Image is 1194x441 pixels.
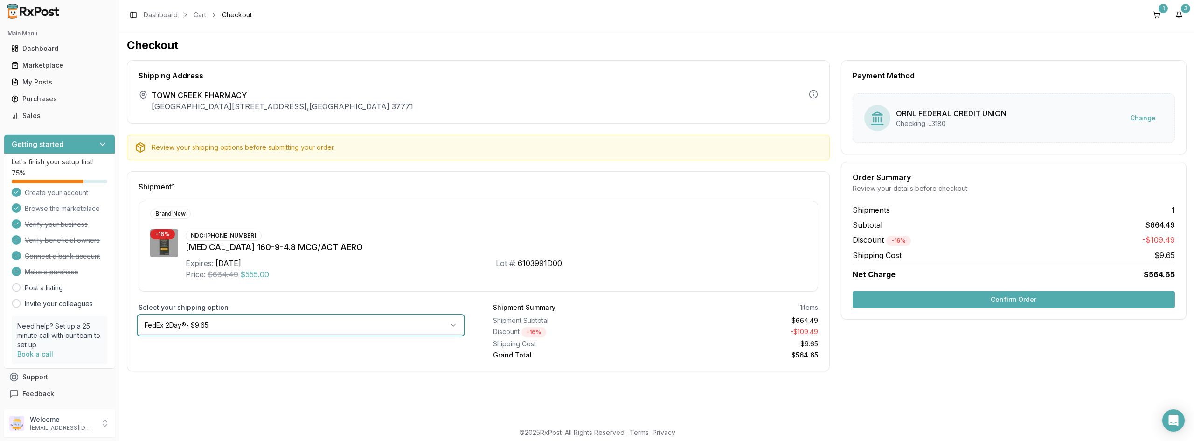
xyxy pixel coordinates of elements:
[896,119,1007,128] div: Checking ...3180
[7,91,111,107] a: Purchases
[25,283,63,293] a: Post a listing
[12,168,26,178] span: 75 %
[853,72,1175,79] div: Payment Method
[7,40,111,57] a: Dashboard
[853,184,1175,193] div: Review your details before checkout
[518,258,562,269] div: 6103991D00
[521,327,546,337] div: - 16 %
[150,229,175,239] div: - 16 %
[1172,204,1175,216] span: 1
[4,108,115,123] button: Sales
[30,415,95,424] p: Welcome
[208,269,238,280] span: $664.49
[800,303,818,312] div: 1 items
[853,250,902,261] span: Shipping Cost
[25,188,88,197] span: Create your account
[496,258,516,269] div: Lot #:
[240,269,269,280] span: $555.00
[4,91,115,106] button: Purchases
[659,339,818,349] div: $9.65
[853,270,895,279] span: Net Charge
[653,428,675,436] a: Privacy
[4,41,115,56] button: Dashboard
[493,327,652,337] div: Discount
[1123,110,1163,126] button: Change
[7,57,111,74] a: Marketplace
[493,339,652,349] div: Shipping Cost
[1149,7,1164,22] button: 1
[9,416,24,431] img: User avatar
[11,77,108,87] div: My Posts
[25,236,100,245] span: Verify beneficial owners
[1144,269,1175,280] span: $564.65
[11,94,108,104] div: Purchases
[152,143,822,152] div: Review your shipping options before submitting your order.
[7,30,111,37] h2: Main Menu
[853,204,890,216] span: Shipments
[11,61,108,70] div: Marketplace
[25,220,88,229] span: Verify your business
[1154,250,1175,261] span: $9.65
[150,209,191,219] div: Brand New
[25,299,93,308] a: Invite your colleagues
[4,369,115,385] button: Support
[139,303,463,312] label: Select your shipping option
[25,204,100,213] span: Browse the marketplace
[12,139,64,150] h3: Getting started
[22,389,54,399] span: Feedback
[4,58,115,73] button: Marketplace
[493,303,555,312] div: Shipment Summary
[186,269,206,280] div: Price:
[1172,7,1187,22] button: 3
[853,235,911,245] span: Discount
[139,72,818,79] div: Shipping Address
[194,10,206,20] a: Cart
[144,10,178,20] a: Dashboard
[222,10,252,20] span: Checkout
[139,183,175,190] span: Shipment 1
[17,350,53,358] a: Book a call
[493,350,652,360] div: Grand Total
[12,157,107,167] p: Let's finish your setup first!
[659,316,818,325] div: $664.49
[7,107,111,124] a: Sales
[215,258,241,269] div: [DATE]
[4,4,63,19] img: RxPost Logo
[630,428,649,436] a: Terms
[1159,4,1168,13] div: 1
[11,44,108,53] div: Dashboard
[853,291,1175,308] button: Confirm Order
[853,174,1175,181] div: Order Summary
[11,111,108,120] div: Sales
[1145,219,1175,231] span: $664.49
[4,385,115,402] button: Feedback
[186,258,214,269] div: Expires:
[1162,409,1185,432] div: Open Intercom Messenger
[152,90,413,101] span: TOWN CREEK PHARMACY
[4,75,115,90] button: My Posts
[853,219,882,231] span: Subtotal
[150,229,178,257] img: Breztri Aerosphere 160-9-4.8 MCG/ACT AERO
[144,10,252,20] nav: breadcrumb
[659,350,818,360] div: $564.65
[493,316,652,325] div: Shipment Subtotal
[17,322,102,350] p: Need help? Set up a 25 minute call with our team to set up.
[1181,4,1190,13] div: 3
[25,267,78,277] span: Make a purchase
[186,241,806,254] div: [MEDICAL_DATA] 160-9-4.8 MCG/ACT AERO
[1142,234,1175,246] span: -$109.49
[896,108,1007,119] div: ORNL FEDERAL CREDIT UNION
[7,74,111,91] a: My Posts
[152,101,413,112] p: [GEOGRAPHIC_DATA][STREET_ADDRESS] , [GEOGRAPHIC_DATA] 37771
[186,231,262,241] div: NDC: [PHONE_NUMBER]
[886,236,911,246] div: - 16 %
[659,327,818,337] div: - $109.49
[127,38,1187,53] h1: Checkout
[25,252,100,261] span: Connect a bank account
[30,424,95,432] p: [EMAIL_ADDRESS][DOMAIN_NAME]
